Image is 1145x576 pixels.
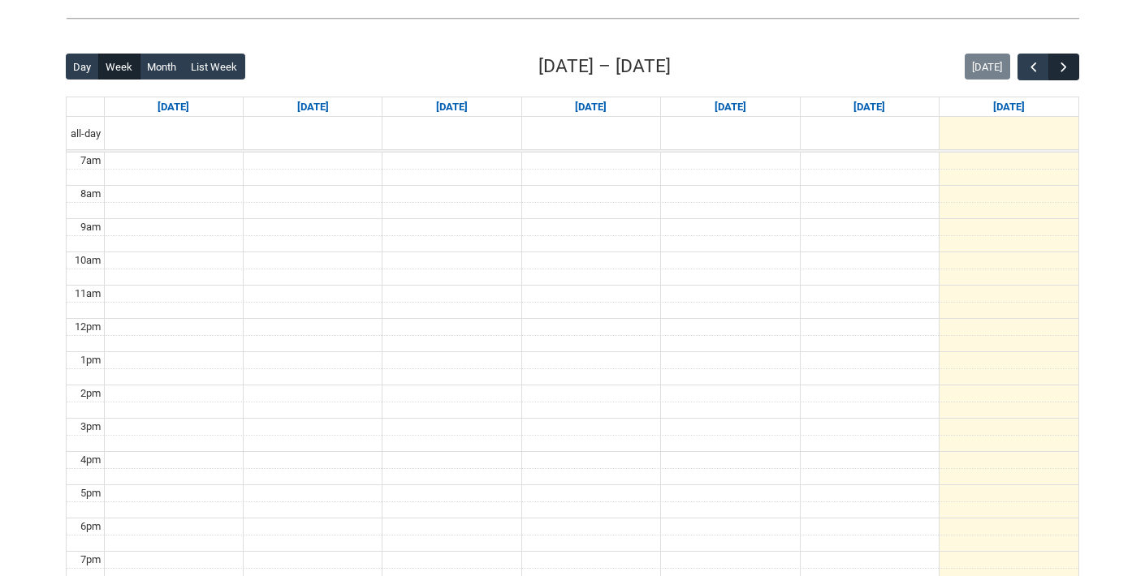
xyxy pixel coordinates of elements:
[66,54,99,80] button: Day
[1048,54,1079,80] button: Next Week
[154,97,192,117] a: Go to August 31, 2025
[77,219,104,235] div: 9am
[77,485,104,501] div: 5pm
[572,97,610,117] a: Go to September 3, 2025
[433,97,471,117] a: Go to September 2, 2025
[140,54,184,80] button: Month
[538,53,671,80] h2: [DATE] – [DATE]
[71,286,104,302] div: 11am
[77,452,104,468] div: 4pm
[77,419,104,435] div: 3pm
[1018,54,1048,80] button: Previous Week
[77,352,104,368] div: 1pm
[77,385,104,402] div: 2pm
[184,54,245,80] button: List Week
[294,97,332,117] a: Go to September 1, 2025
[71,252,104,269] div: 10am
[66,10,1079,27] img: REDU_GREY_LINE
[77,518,104,535] div: 6pm
[990,97,1028,117] a: Go to September 6, 2025
[711,97,750,117] a: Go to September 4, 2025
[67,126,104,142] span: all-day
[965,54,1010,80] button: [DATE]
[77,552,104,568] div: 7pm
[98,54,140,80] button: Week
[850,97,888,117] a: Go to September 5, 2025
[77,186,104,202] div: 8am
[77,153,104,169] div: 7am
[71,319,104,335] div: 12pm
